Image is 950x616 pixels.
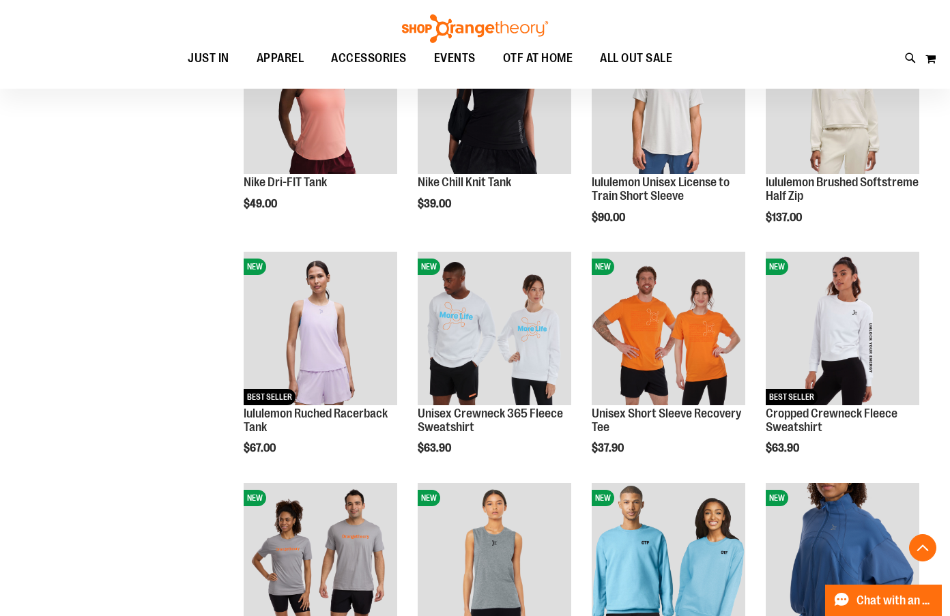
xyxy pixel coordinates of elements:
[766,20,919,176] a: lululemon Brushed Softstreme Half ZipNEW
[418,442,453,454] span: $63.90
[592,442,626,454] span: $37.90
[592,175,730,203] a: lululemon Unisex License to Train Short Sleeve
[766,20,919,174] img: lululemon Brushed Softstreme Half Zip
[418,20,571,174] img: Nike Chill Knit Tank
[418,259,440,275] span: NEW
[766,389,818,405] span: BEST SELLER
[766,490,788,506] span: NEW
[331,43,407,74] span: ACCESSORIES
[400,14,550,43] img: Shop Orangetheory
[418,198,453,210] span: $39.00
[418,252,571,407] a: Unisex Crewneck 365 Fleece SweatshirtNEW
[237,245,404,489] div: product
[237,14,404,245] div: product
[244,490,266,506] span: NEW
[585,245,752,489] div: product
[418,20,571,176] a: Nike Chill Knit TankNEW
[766,252,919,405] img: Cropped Crewneck Fleece Sweatshirt
[592,20,745,174] img: lululemon Unisex License to Train Short Sleeve
[759,14,926,258] div: product
[244,407,388,434] a: lululemon Ruched Racerback Tank
[766,407,897,434] a: Cropped Crewneck Fleece Sweatshirt
[766,211,804,224] span: $137.00
[592,407,741,434] a: Unisex Short Sleeve Recovery Tee
[411,14,578,245] div: product
[244,442,278,454] span: $67.00
[592,252,745,407] a: Unisex Short Sleeve Recovery TeeNEW
[244,259,266,275] span: NEW
[418,490,440,506] span: NEW
[592,211,627,224] span: $90.00
[766,252,919,407] a: Cropped Crewneck Fleece SweatshirtNEWBEST SELLER
[418,175,511,189] a: Nike Chill Knit Tank
[244,252,397,405] img: lululemon Ruched Racerback Tank
[766,259,788,275] span: NEW
[585,14,752,258] div: product
[257,43,304,74] span: APPAREL
[503,43,573,74] span: OTF AT HOME
[411,245,578,489] div: product
[766,442,801,454] span: $63.90
[244,20,397,176] a: Nike Dri-FIT TankNEW
[244,20,397,174] img: Nike Dri-FIT Tank
[909,534,936,561] button: Back To Top
[592,20,745,176] a: lululemon Unisex License to Train Short SleeveNEW
[592,490,614,506] span: NEW
[600,43,672,74] span: ALL OUT SALE
[434,43,476,74] span: EVENTS
[592,252,745,405] img: Unisex Short Sleeve Recovery Tee
[244,175,327,189] a: Nike Dri-FIT Tank
[188,43,229,74] span: JUST IN
[244,198,279,210] span: $49.00
[825,585,942,616] button: Chat with an Expert
[766,175,919,203] a: lululemon Brushed Softstreme Half Zip
[418,407,563,434] a: Unisex Crewneck 365 Fleece Sweatshirt
[592,259,614,275] span: NEW
[759,245,926,489] div: product
[244,389,296,405] span: BEST SELLER
[418,252,571,405] img: Unisex Crewneck 365 Fleece Sweatshirt
[244,252,397,407] a: lululemon Ruched Racerback TankNEWBEST SELLER
[857,594,934,607] span: Chat with an Expert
